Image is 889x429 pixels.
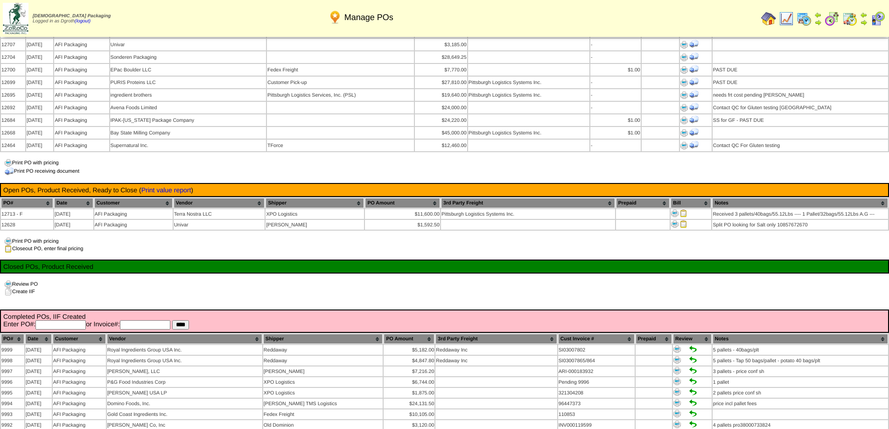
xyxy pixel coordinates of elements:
[673,367,681,374] img: Print
[384,412,434,417] div: $10,105.00
[53,409,106,419] td: AFI Packaging
[558,377,635,387] td: Pending 9996
[25,345,52,355] td: [DATE]
[680,210,687,217] img: Close PO
[1,388,24,398] td: 9995
[680,91,688,99] img: Print
[1,377,24,387] td: 9996
[689,64,699,74] img: Print Receiving Document
[107,399,262,408] td: Domino Foods, Inc.
[680,54,688,61] img: Print
[1,127,25,139] td: 12668
[689,127,699,137] img: Print Receiving Document
[415,143,467,148] div: $12,460.00
[671,210,679,217] img: Print
[590,140,641,151] td: -
[384,380,434,385] div: $6,744.00
[636,334,672,344] th: Prepaid
[590,39,641,50] td: -
[107,356,262,366] td: Royal Ingredients Group USA Inc.
[1,89,25,101] td: 12695
[110,140,266,151] td: Supernatural Inc.
[673,421,681,428] img: Print
[671,198,711,208] th: Bill
[415,67,467,73] div: $7,770.00
[384,422,434,428] div: $3,120.00
[713,377,888,387] td: 1 pallet
[94,198,173,208] th: Customer
[107,388,262,398] td: [PERSON_NAME] USA LP
[441,198,615,208] th: 3rd Party Freight
[468,127,589,139] td: Pittsburgh Logistics Systems Inc.
[673,410,681,417] img: Print
[141,186,191,194] a: Print value report
[591,130,640,136] div: $1.00
[689,367,697,374] img: Set to Handled
[110,89,266,101] td: ingredient brothers
[616,198,670,208] th: Prepaid
[174,198,265,208] th: Vendor
[384,358,434,364] div: $4,847.80
[860,11,868,19] img: arrowleft.gif
[689,39,699,49] img: Print Receiving Document
[25,366,52,376] td: [DATE]
[54,220,93,230] td: [DATE]
[54,198,93,208] th: Date
[779,11,794,26] img: line_graph.gif
[713,89,888,101] td: needs frt cost pending [PERSON_NAME]
[53,345,106,355] td: AFI Packaging
[713,77,888,88] td: PAST DUE
[673,334,712,344] th: Review
[344,13,393,22] span: Manage POs
[415,42,467,48] div: $3,185.00
[267,89,414,101] td: Pittsburgh Logistics Services, Inc. (PSL)
[689,345,697,353] img: Set to Handled
[468,77,589,88] td: Pittsburgh Logistics Systems Inc.
[1,220,53,230] td: 12628
[107,409,262,419] td: Gold Coast Ingredients Inc.
[110,127,266,139] td: Bay State Milling Company
[713,399,888,408] td: price incl pallet fees
[1,399,24,408] td: 9994
[680,41,688,49] img: Print
[174,220,265,230] td: Univar
[107,366,262,376] td: [PERSON_NAME], LLC
[671,220,679,228] img: Print
[713,356,888,366] td: 5 pallets - Tap 50 bags/pallet - potato 40 bags/plt
[54,209,93,219] td: [DATE]
[689,52,699,61] img: Print Receiving Document
[26,51,53,63] td: [DATE]
[713,366,888,376] td: 3 pallets - price conf sh
[689,356,697,364] img: Set to Handled
[558,409,635,419] td: 110853
[54,114,109,126] td: AFI Packaging
[365,198,440,208] th: PO Amount
[25,399,52,408] td: [DATE]
[673,399,681,407] img: Print
[365,222,440,228] div: $1,592.50
[713,334,888,344] th: Notes
[1,334,24,344] th: PO#
[590,77,641,88] td: -
[263,399,383,408] td: [PERSON_NAME] TMS Logistics
[266,209,364,219] td: XPO Logistics
[1,39,25,50] td: 12707
[558,399,635,408] td: 96447373
[53,399,106,408] td: AFI Packaging
[110,51,266,63] td: Sonderen Packaging
[54,89,109,101] td: AFI Packaging
[328,10,343,25] img: po.png
[263,377,383,387] td: XPO Logistics
[263,345,383,355] td: Reddaway
[5,159,12,167] img: print.gif
[267,140,414,151] td: TForce
[54,64,109,76] td: AFI Packaging
[53,366,106,376] td: AFI Packaging
[689,90,699,99] img: Print Receiving Document
[689,410,697,417] img: Set to Handled
[25,356,52,366] td: [DATE]
[1,209,53,219] td: 12713 - F
[25,409,52,419] td: [DATE]
[263,366,383,376] td: [PERSON_NAME]
[680,129,688,137] img: Print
